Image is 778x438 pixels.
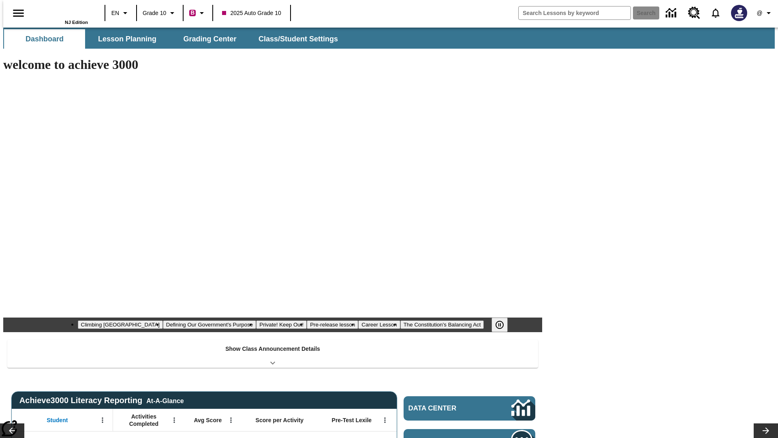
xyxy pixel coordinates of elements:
[19,396,184,405] span: Achieve3000 Literacy Reporting
[726,2,752,24] button: Select a new avatar
[169,29,250,49] button: Grading Center
[683,2,705,24] a: Resource Center, Will open in new tab
[731,5,747,21] img: Avatar
[35,4,88,20] a: Home
[519,6,631,19] input: search field
[47,417,68,424] span: Student
[752,6,778,20] button: Profile/Settings
[492,318,516,332] div: Pause
[117,413,171,427] span: Activities Completed
[190,8,194,18] span: B
[186,6,210,20] button: Boost Class color is violet red. Change class color
[163,320,256,329] button: Slide 2 Defining Our Government's Purpose
[98,34,156,44] span: Lesson Planning
[256,320,307,329] button: Slide 3 Private! Keep Out!
[65,20,88,25] span: NJ Edition
[87,29,168,49] button: Lesson Planning
[404,396,535,421] a: Data Center
[332,417,372,424] span: Pre-Test Lexile
[6,1,30,25] button: Open side menu
[379,414,391,426] button: Open Menu
[222,9,281,17] span: 2025 Auto Grade 10
[143,9,166,17] span: Grade 10
[183,34,236,44] span: Grading Center
[4,29,85,49] button: Dashboard
[307,320,358,329] button: Slide 4 Pre-release lesson
[78,320,163,329] button: Slide 1 Climbing Mount Tai
[754,423,778,438] button: Lesson carousel, Next
[7,340,538,368] div: Show Class Announcement Details
[225,345,320,353] p: Show Class Announcement Details
[35,3,88,25] div: Home
[400,320,484,329] button: Slide 6 The Constitution's Balancing Act
[139,6,180,20] button: Grade: Grade 10, Select a grade
[3,28,775,49] div: SubNavbar
[146,396,184,405] div: At-A-Glance
[225,414,237,426] button: Open Menu
[26,34,64,44] span: Dashboard
[408,404,484,412] span: Data Center
[259,34,338,44] span: Class/Student Settings
[256,417,304,424] span: Score per Activity
[3,29,345,49] div: SubNavbar
[492,318,508,332] button: Pause
[705,2,726,24] a: Notifications
[358,320,400,329] button: Slide 5 Career Lesson
[252,29,344,49] button: Class/Student Settings
[194,417,222,424] span: Avg Score
[757,9,762,17] span: @
[661,2,683,24] a: Data Center
[168,414,180,426] button: Open Menu
[111,9,119,17] span: EN
[96,414,109,426] button: Open Menu
[108,6,134,20] button: Language: EN, Select a language
[3,57,542,72] h1: welcome to achieve 3000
